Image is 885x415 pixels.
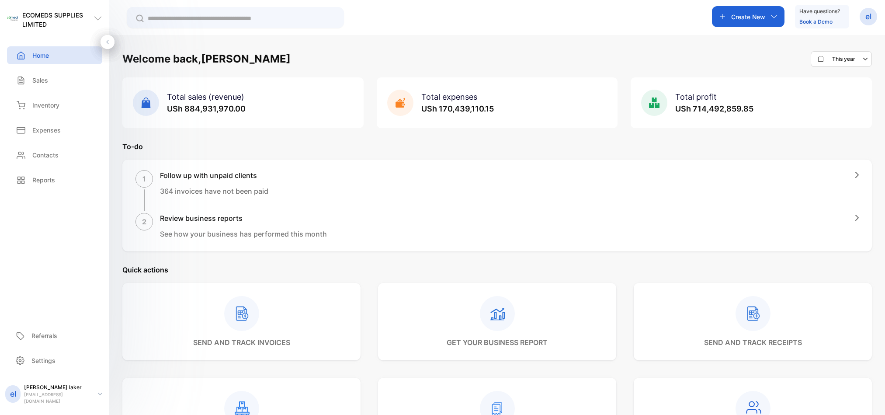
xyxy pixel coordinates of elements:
[167,92,244,101] span: Total sales (revenue)
[122,141,872,152] p: To-do
[142,216,146,227] p: 2
[675,104,753,113] span: USh 714,492,859.85
[160,229,327,239] p: See how your business has performed this month
[811,51,872,67] button: This year
[421,92,477,101] span: Total expenses
[122,51,291,67] h1: Welcome back, [PERSON_NAME]
[142,174,146,184] p: 1
[675,92,717,101] span: Total profit
[712,6,784,27] button: Create New
[160,186,268,196] p: 364 invoices have not been paid
[31,356,56,365] p: Settings
[32,150,59,160] p: Contacts
[731,12,765,21] p: Create New
[7,13,18,24] img: logo
[704,337,802,348] p: send and track receipts
[22,10,94,29] p: ECOMEDS SUPPLIES LIMITED
[865,11,871,22] p: el
[860,6,877,27] button: el
[32,76,48,85] p: Sales
[31,331,57,340] p: Referrals
[799,18,833,25] a: Book a Demo
[32,101,59,110] p: Inventory
[122,265,872,275] p: Quick actions
[32,175,55,185] p: Reports
[24,384,91,391] p: [PERSON_NAME] laker
[24,391,91,405] p: [EMAIL_ADDRESS][DOMAIN_NAME]
[832,55,855,63] p: This year
[32,126,61,135] p: Expenses
[167,104,246,113] span: USh 884,931,970.00
[421,104,494,113] span: USh 170,439,110.15
[10,388,16,400] p: el
[32,51,49,60] p: Home
[799,7,840,16] p: Have questions?
[160,170,268,181] h1: Follow up with unpaid clients
[160,213,327,223] h1: Review business reports
[447,337,548,348] p: get your business report
[193,337,290,348] p: send and track invoices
